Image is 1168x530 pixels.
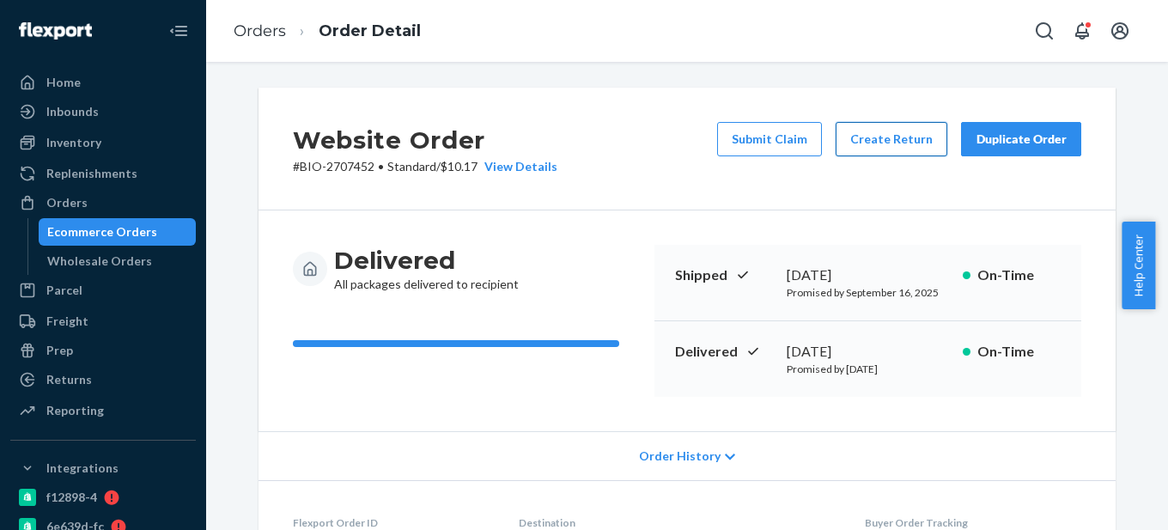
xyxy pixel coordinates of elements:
a: Inventory [10,129,196,156]
p: On-Time [977,342,1061,362]
div: Ecommerce Orders [47,223,157,241]
a: Orders [234,21,286,40]
a: Wholesale Orders [39,247,197,275]
button: Open account menu [1103,14,1137,48]
div: f12898-4 [46,489,97,506]
div: Inventory [46,134,101,151]
button: Duplicate Order [961,122,1081,156]
div: All packages delivered to recipient [334,245,519,293]
a: Parcel [10,277,196,304]
a: Order Detail [319,21,421,40]
p: Promised by [DATE] [787,362,949,376]
span: Standard [387,159,436,174]
a: Replenishments [10,160,196,187]
div: [DATE] [787,265,949,285]
p: On-Time [977,265,1061,285]
h3: Delivered [334,245,519,276]
ol: breadcrumbs [220,6,435,57]
p: Promised by September 16, 2025 [787,285,949,300]
button: Integrations [10,454,196,482]
dt: Destination [519,515,838,530]
img: Flexport logo [19,22,92,40]
h2: Website Order [293,122,557,158]
button: Help Center [1122,222,1155,309]
button: Open Search Box [1027,14,1062,48]
span: • [378,159,384,174]
dt: Flexport Order ID [293,515,491,530]
button: Submit Claim [717,122,822,156]
span: Order History [639,448,721,465]
a: Ecommerce Orders [39,218,197,246]
p: Shipped [675,265,773,285]
p: Delivered [675,342,773,362]
a: Home [10,69,196,96]
button: View Details [478,158,557,175]
div: Orders [46,194,88,211]
a: Prep [10,337,196,364]
a: Freight [10,308,196,335]
div: Reporting [46,402,104,419]
div: Inbounds [46,103,99,120]
a: Returns [10,366,196,393]
div: [DATE] [787,342,949,362]
div: Wholesale Orders [47,253,152,270]
div: Prep [46,342,73,359]
p: # BIO-2707452 / $10.17 [293,158,557,175]
div: Replenishments [46,165,137,182]
a: f12898-4 [10,484,196,511]
a: Orders [10,189,196,216]
button: Open notifications [1065,14,1099,48]
div: Home [46,74,81,91]
a: Inbounds [10,98,196,125]
div: Parcel [46,282,82,299]
div: Returns [46,371,92,388]
div: Duplicate Order [976,131,1067,148]
a: Reporting [10,397,196,424]
dt: Buyer Order Tracking [865,515,1081,530]
div: Integrations [46,460,119,477]
button: Create Return [836,122,947,156]
button: Close Navigation [161,14,196,48]
div: Freight [46,313,88,330]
